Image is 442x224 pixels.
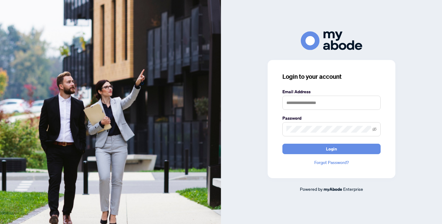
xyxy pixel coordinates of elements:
span: Powered by [300,186,323,192]
img: ma-logo [301,31,362,50]
span: Enterprise [343,186,363,192]
h3: Login to your account [282,72,381,81]
span: Login [326,144,337,154]
label: Email Address [282,88,381,95]
label: Password [282,115,381,122]
span: eye-invisible [372,127,377,131]
a: Forgot Password? [282,159,381,166]
a: myAbode [324,186,342,193]
button: Login [282,144,381,154]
